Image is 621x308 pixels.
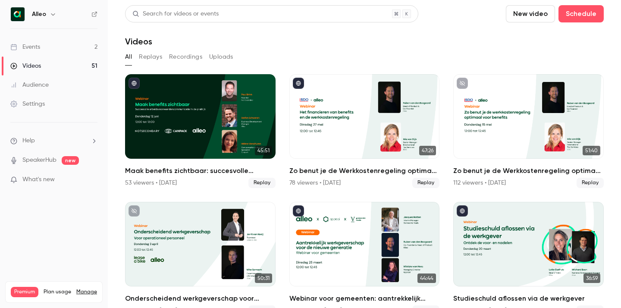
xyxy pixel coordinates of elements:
[32,10,46,19] h6: Alleo
[255,146,272,155] span: 45:51
[453,179,506,187] div: 112 viewers • [DATE]
[125,50,132,64] button: All
[293,205,304,217] button: published
[44,289,71,295] span: Plan usage
[169,50,202,64] button: Recordings
[412,178,439,188] span: Replay
[76,289,97,295] a: Manage
[10,100,45,108] div: Settings
[125,166,276,176] h2: Maak benefits zichtbaar: succesvolle arbeidsvoorwaarden communicatie in de praktijk
[419,146,436,155] span: 47:26
[289,74,440,188] li: Zo benut je de Werkkostenregeling optimaal voor benefits
[22,156,56,165] a: SpeakerHub
[457,78,468,89] button: unpublished
[583,146,600,155] span: 51:40
[248,178,276,188] span: Replay
[125,5,604,303] section: Videos
[453,166,604,176] h2: Zo benut je de Werkkostenregeling optimaal voor benefits
[132,9,219,19] div: Search for videos or events
[125,74,276,188] li: Maak benefits zichtbaar: succesvolle arbeidsvoorwaarden communicatie in de praktijk
[10,43,40,51] div: Events
[417,273,436,283] span: 44:44
[22,175,55,184] span: What's new
[558,5,604,22] button: Schedule
[577,178,604,188] span: Replay
[10,62,41,70] div: Videos
[289,74,440,188] a: 47:26Zo benut je de Werkkostenregeling optimaal voor benefits78 viewers • [DATE]Replay
[125,179,177,187] div: 53 viewers • [DATE]
[22,136,35,145] span: Help
[209,50,233,64] button: Uploads
[583,273,600,283] span: 36:59
[125,36,152,47] h1: Videos
[10,136,97,145] li: help-dropdown-opener
[293,78,304,89] button: published
[289,166,440,176] h2: Zo benut je de Werkkostenregeling optimaal voor benefits
[125,293,276,304] h2: Onderscheidend werkgeverschap voor operationeel personeel
[289,179,341,187] div: 78 viewers • [DATE]
[125,74,276,188] a: 45:51Maak benefits zichtbaar: succesvolle arbeidsvoorwaarden communicatie in de praktijk53 viewer...
[129,78,140,89] button: published
[11,7,25,21] img: Alleo
[453,293,604,304] h2: Studieschuld aflossen via de werkgever
[10,81,49,89] div: Audience
[289,293,440,304] h2: Webinar voor gemeenten: aantrekkelijk werkgeverschap voor de nieuwe generatie
[506,5,555,22] button: New video
[11,287,38,297] span: Premium
[62,156,79,165] span: new
[255,273,272,283] span: 50:31
[453,74,604,188] li: Zo benut je de Werkkostenregeling optimaal voor benefits
[87,176,97,184] iframe: Noticeable Trigger
[139,50,162,64] button: Replays
[457,205,468,217] button: published
[453,74,604,188] a: 51:40Zo benut je de Werkkostenregeling optimaal voor benefits112 viewers • [DATE]Replay
[129,205,140,217] button: unpublished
